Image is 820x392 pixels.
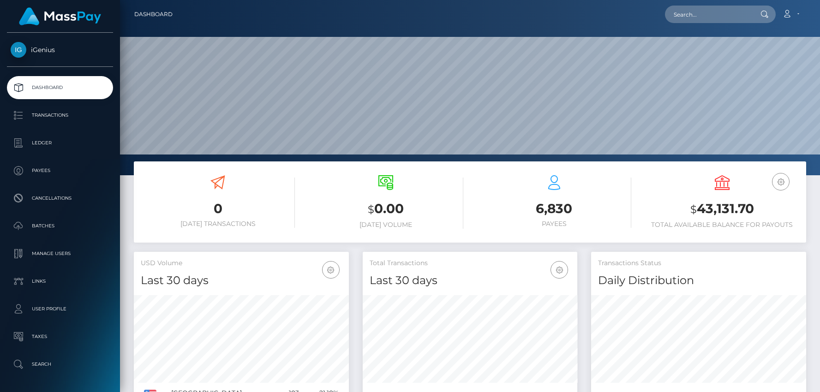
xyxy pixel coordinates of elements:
[477,220,631,228] h6: Payees
[309,200,463,219] h3: 0.00
[7,297,113,321] a: User Profile
[7,159,113,182] a: Payees
[11,247,109,261] p: Manage Users
[7,242,113,265] a: Manage Users
[141,200,295,218] h3: 0
[7,46,113,54] span: iGenius
[309,221,463,229] h6: [DATE] Volume
[7,131,113,154] a: Ledger
[598,273,799,289] h4: Daily Distribution
[7,214,113,238] a: Batches
[7,353,113,376] a: Search
[11,164,109,178] p: Payees
[19,7,101,25] img: MassPay Logo
[134,5,173,24] a: Dashboard
[141,259,342,268] h5: USD Volume
[598,259,799,268] h5: Transactions Status
[7,76,113,99] a: Dashboard
[477,200,631,218] h3: 6,830
[11,274,109,288] p: Links
[11,42,26,58] img: iGenius
[11,136,109,150] p: Ledger
[141,273,342,289] h4: Last 30 days
[7,104,113,127] a: Transactions
[370,273,571,289] h4: Last 30 days
[7,325,113,348] a: Taxes
[11,219,109,233] p: Batches
[645,200,799,219] h3: 43,131.70
[11,81,109,95] p: Dashboard
[141,220,295,228] h6: [DATE] Transactions
[11,191,109,205] p: Cancellations
[370,259,571,268] h5: Total Transactions
[690,203,697,216] small: $
[7,270,113,293] a: Links
[665,6,752,23] input: Search...
[11,302,109,316] p: User Profile
[645,221,799,229] h6: Total Available Balance for Payouts
[11,108,109,122] p: Transactions
[368,203,374,216] small: $
[11,357,109,371] p: Search
[11,330,109,344] p: Taxes
[7,187,113,210] a: Cancellations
